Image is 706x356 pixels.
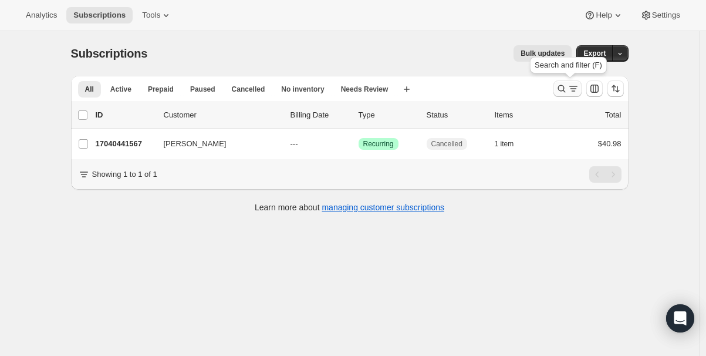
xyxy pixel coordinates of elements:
p: ID [96,109,154,121]
span: Tools [142,11,160,20]
span: [PERSON_NAME] [164,138,227,150]
span: Cancelled [232,85,265,94]
span: Cancelled [431,139,462,149]
p: Customer [164,109,281,121]
button: Export [576,45,613,62]
button: Bulk updates [514,45,572,62]
div: Type [359,109,417,121]
div: Items [495,109,553,121]
p: 17040441567 [96,138,154,150]
button: Search and filter results [553,80,582,97]
button: 1 item [495,136,527,152]
button: Settings [633,7,687,23]
span: Needs Review [341,85,389,94]
button: Help [577,7,630,23]
span: Subscriptions [73,11,126,20]
span: All [85,85,94,94]
p: Billing Date [290,109,349,121]
button: Customize table column order and visibility [586,80,603,97]
div: Open Intercom Messenger [666,304,694,333]
button: Analytics [19,7,64,23]
button: Create new view [397,81,416,98]
span: Recurring [363,139,394,149]
div: 17040441567[PERSON_NAME]---SuccessRecurringCancelled1 item$40.98 [96,136,621,152]
span: Help [596,11,612,20]
span: $40.98 [598,139,621,148]
p: Showing 1 to 1 of 1 [92,169,157,180]
button: Sort the results [607,80,624,97]
button: Subscriptions [66,7,133,23]
span: Bulk updates [521,49,565,58]
span: Subscriptions [71,47,148,60]
p: Learn more about [255,201,444,213]
p: Total [605,109,621,121]
nav: Pagination [589,166,621,183]
span: Settings [652,11,680,20]
span: Analytics [26,11,57,20]
span: No inventory [281,85,324,94]
button: Tools [135,7,179,23]
div: IDCustomerBilling DateTypeStatusItemsTotal [96,109,621,121]
button: [PERSON_NAME] [157,135,274,153]
span: Export [583,49,606,58]
span: --- [290,139,298,148]
a: managing customer subscriptions [322,203,444,212]
span: Prepaid [148,85,174,94]
span: Active [110,85,131,94]
p: Status [427,109,485,121]
span: 1 item [495,139,514,149]
span: Paused [190,85,215,94]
